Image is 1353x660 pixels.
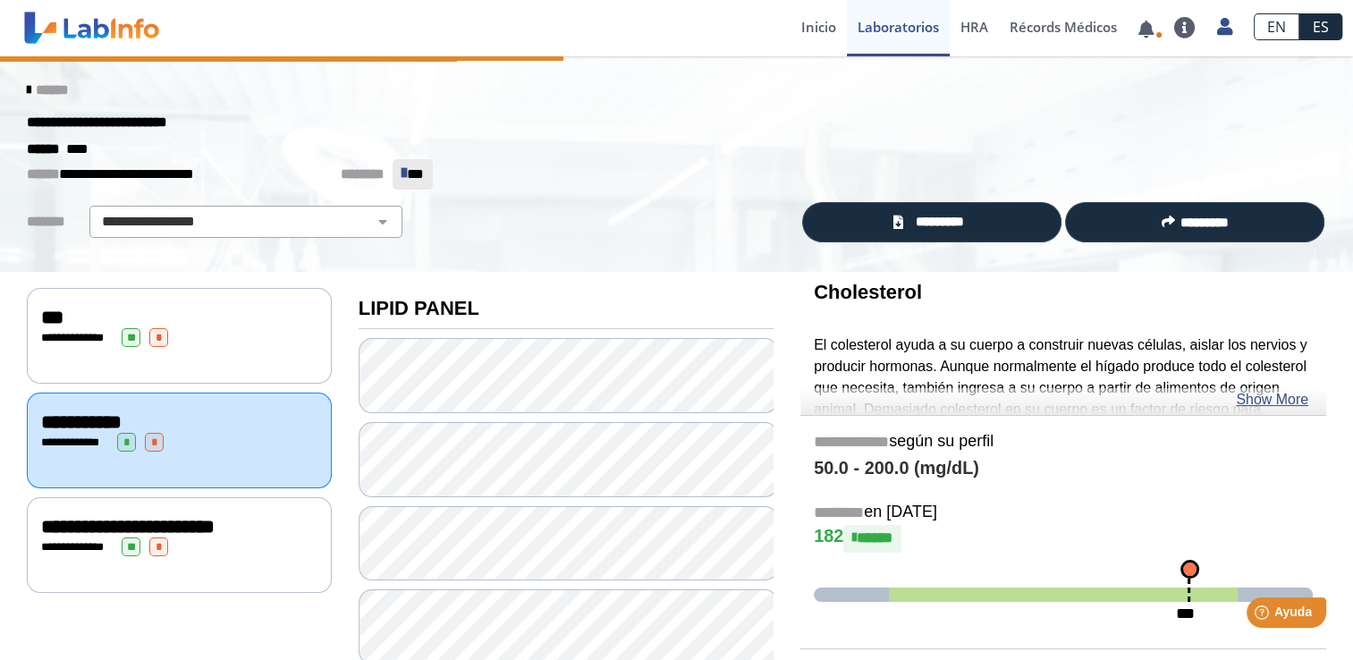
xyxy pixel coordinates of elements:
h4: 50.0 - 200.0 (mg/dL) [814,458,1313,479]
h4: 182 [814,525,1313,552]
span: HRA [960,18,988,36]
a: Show More [1236,389,1308,410]
h5: según su perfil [814,432,1313,453]
iframe: Help widget launcher [1194,590,1333,640]
h5: en [DATE] [814,503,1313,523]
p: El colesterol ayuda a su cuerpo a construir nuevas células, aislar los nervios y producir hormona... [814,334,1313,527]
a: ES [1299,13,1342,40]
b: LIPID PANEL [359,297,479,319]
a: EN [1254,13,1299,40]
b: Cholesterol [814,281,922,303]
